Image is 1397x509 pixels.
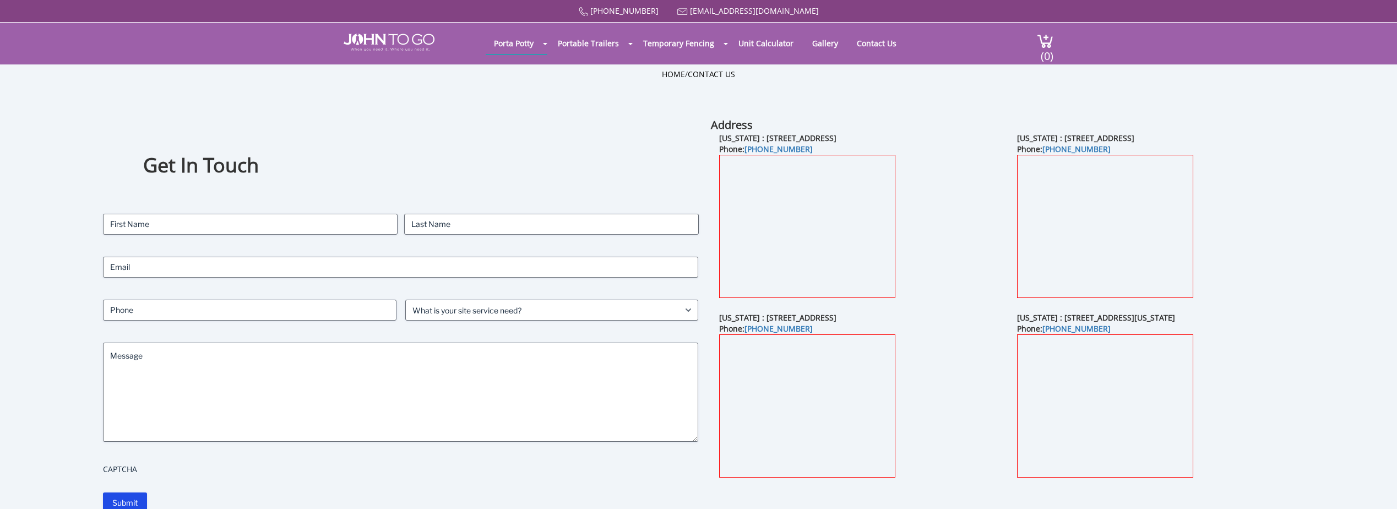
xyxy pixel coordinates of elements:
a: [EMAIL_ADDRESS][DOMAIN_NAME] [690,6,819,16]
a: Home [662,69,685,79]
a: [PHONE_NUMBER] [744,323,813,334]
input: Email [103,257,699,278]
a: Unit Calculator [730,33,802,54]
button: Live Chat [1353,465,1397,509]
input: Phone [103,300,396,321]
label: CAPTCHA [103,464,699,475]
img: Call [579,7,588,17]
a: [PHONE_NUMBER] [1042,323,1111,334]
h1: Get In Touch [143,152,658,179]
span: (0) [1040,40,1053,63]
a: Porta Potty [486,33,542,54]
a: Contact Us [688,69,735,79]
b: Phone: [719,323,813,334]
b: Phone: [719,144,813,154]
b: Phone: [1017,323,1111,334]
img: Mail [677,8,688,15]
b: [US_STATE] : [STREET_ADDRESS] [719,133,836,143]
a: [PHONE_NUMBER] [1042,144,1111,154]
img: JOHN to go [344,34,434,51]
input: Last Name [404,214,699,235]
ul: / [662,69,735,80]
b: [US_STATE] : [STREET_ADDRESS] [1017,133,1134,143]
input: First Name [103,214,398,235]
a: [PHONE_NUMBER] [590,6,659,16]
b: Phone: [1017,144,1111,154]
b: [US_STATE] : [STREET_ADDRESS] [719,312,836,323]
b: Address [711,117,753,132]
b: [US_STATE] : [STREET_ADDRESS][US_STATE] [1017,312,1175,323]
a: [PHONE_NUMBER] [744,144,813,154]
img: cart a [1037,34,1053,48]
a: Gallery [804,33,846,54]
a: Contact Us [849,33,905,54]
a: Temporary Fencing [635,33,722,54]
a: Portable Trailers [550,33,627,54]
